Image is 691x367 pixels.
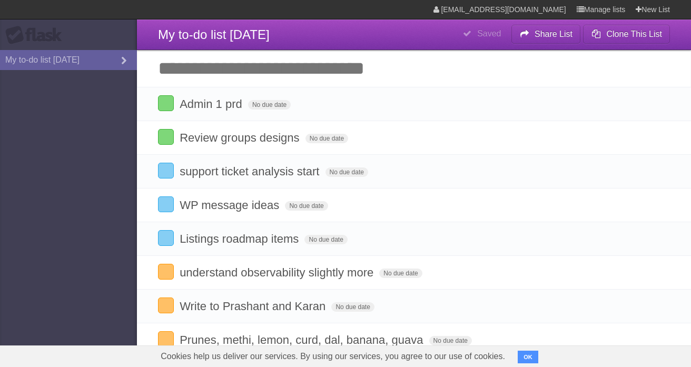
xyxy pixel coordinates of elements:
span: Prunes, methi, lemon, curd, dal, banana, guava [180,333,426,346]
b: Saved [477,29,501,38]
span: No due date [331,302,374,312]
span: support ticket analysis start [180,165,322,178]
span: No due date [248,100,291,110]
b: Share List [535,29,572,38]
span: No due date [379,269,422,278]
label: Done [158,331,174,347]
button: Share List [511,25,581,44]
span: Write to Prashant and Karan [180,300,328,313]
label: Done [158,129,174,145]
button: OK [518,351,538,363]
span: Cookies help us deliver our services. By using our services, you agree to our use of cookies. [150,346,516,367]
span: Admin 1 prd [180,97,245,111]
label: Done [158,297,174,313]
label: Done [158,196,174,212]
span: understand observability slightly more [180,266,376,279]
span: No due date [305,134,348,143]
span: No due date [429,336,472,345]
label: Done [158,230,174,246]
span: WP message ideas [180,199,282,212]
span: Review groups designs [180,131,302,144]
button: Clone This List [583,25,670,44]
div: Flask [5,26,68,45]
span: No due date [285,201,328,211]
span: No due date [325,167,368,177]
b: Clone This List [606,29,662,38]
label: Done [158,264,174,280]
label: Done [158,95,174,111]
label: Done [158,163,174,178]
span: Listings roadmap items [180,232,301,245]
span: My to-do list [DATE] [158,27,270,42]
span: No due date [304,235,347,244]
